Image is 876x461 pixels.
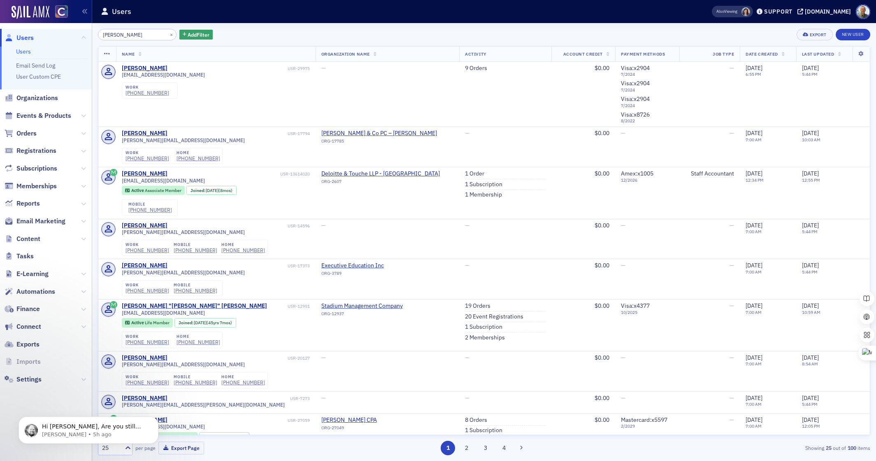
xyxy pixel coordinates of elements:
span: Settings [16,375,42,384]
a: Memberships [5,182,57,191]
span: Connect [16,322,41,331]
a: User Custom CPE [16,73,61,80]
iframe: Intercom notifications message [6,399,171,457]
span: E-Learning [16,269,49,278]
span: Finance [16,304,40,314]
a: Automations [5,287,55,296]
a: Content [5,234,40,243]
span: Memberships [16,182,57,191]
span: Reports [16,199,40,208]
a: Organizations [5,94,58,103]
span: Users [16,33,34,42]
span: Orders [16,129,37,138]
a: Connect [5,322,41,331]
span: Subscriptions [16,164,57,173]
a: Subscriptions [5,164,57,173]
span: Email Marketing [16,217,65,226]
a: Settings [5,375,42,384]
span: Exports [16,340,40,349]
span: Organizations [16,94,58,103]
a: Users [5,33,34,42]
span: Registrations [16,146,56,155]
a: Exports [5,340,40,349]
a: Events & Products [5,111,71,120]
a: View Homepage [49,5,68,19]
span: Automations [16,287,55,296]
a: Email Marketing [5,217,65,226]
a: Registrations [5,146,56,155]
img: SailAMX [55,5,68,18]
a: Tasks [5,252,34,261]
a: Orders [5,129,37,138]
a: Email Send Log [16,62,55,69]
a: E-Learning [5,269,49,278]
span: Content [16,234,40,243]
span: Events & Products [16,111,71,120]
a: Users [16,48,31,55]
a: Finance [5,304,40,314]
a: Reports [5,199,40,208]
img: SailAMX [12,6,49,19]
span: Tasks [16,252,34,261]
a: Imports [5,357,41,366]
span: Imports [16,357,41,366]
